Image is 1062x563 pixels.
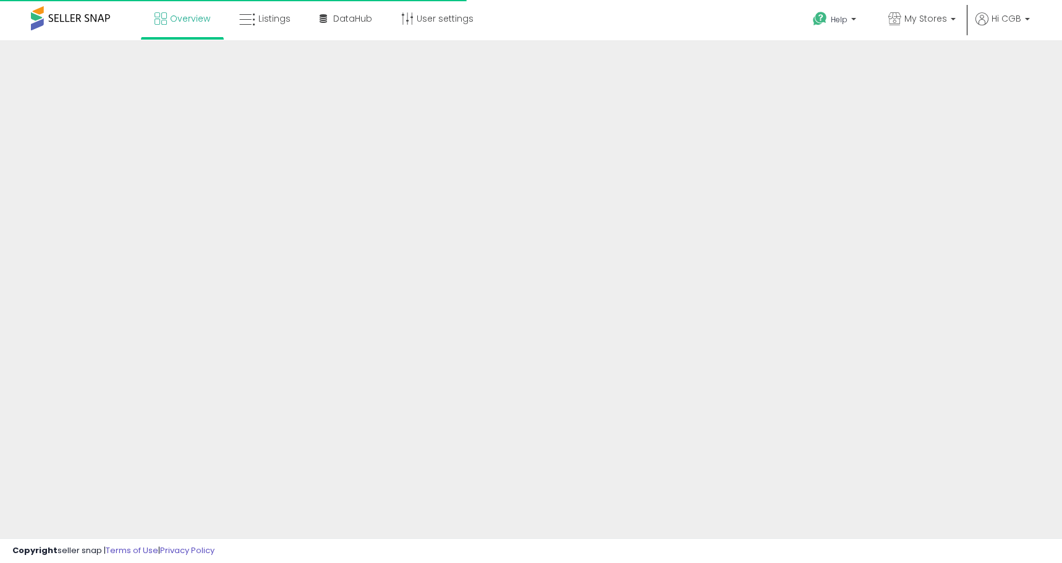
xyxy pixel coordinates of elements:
[904,12,947,25] span: My Stores
[812,11,828,27] i: Get Help
[975,12,1030,40] a: Hi CGB
[258,12,291,25] span: Listings
[12,544,57,556] strong: Copyright
[803,2,869,40] a: Help
[992,12,1021,25] span: Hi CGB
[170,12,210,25] span: Overview
[12,545,215,557] div: seller snap | |
[160,544,215,556] a: Privacy Policy
[106,544,158,556] a: Terms of Use
[333,12,372,25] span: DataHub
[831,14,847,25] span: Help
